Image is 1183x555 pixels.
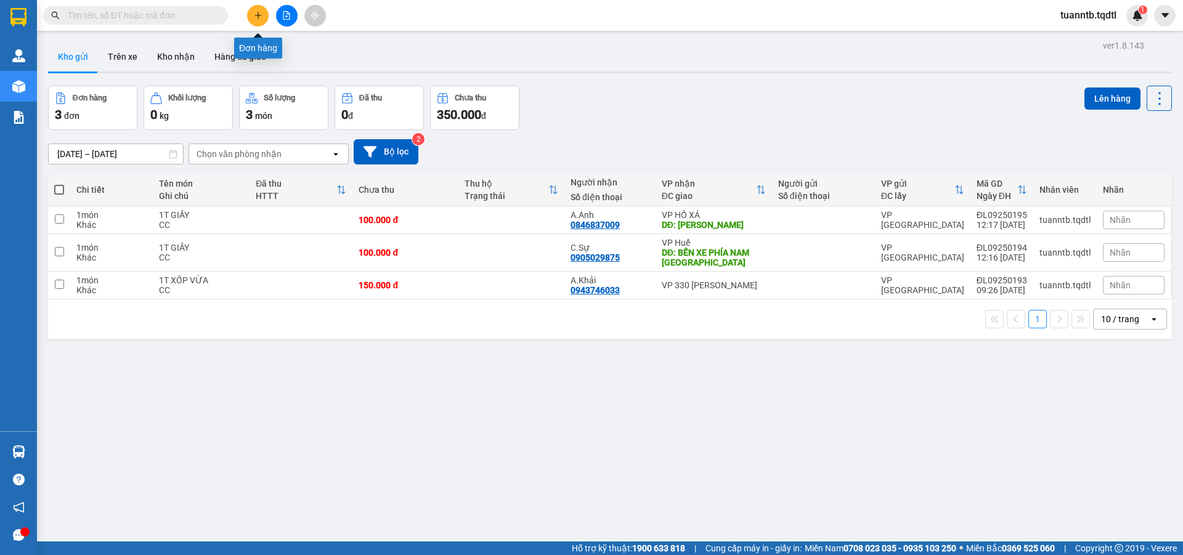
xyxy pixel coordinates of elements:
[205,42,276,71] button: Hàng đã giao
[656,174,772,206] th: Toggle SortBy
[977,220,1027,230] div: 12:17 [DATE]
[10,8,26,26] img: logo-vxr
[455,94,486,102] div: Chưa thu
[881,191,954,201] div: ĐC lấy
[662,220,766,230] div: DĐ: HỒ XÁ
[13,529,25,541] span: message
[571,220,620,230] div: 0846837009
[571,192,649,202] div: Số điện thoại
[359,215,452,225] div: 100.000 đ
[977,179,1017,188] div: Mã GD
[359,94,382,102] div: Đã thu
[250,174,352,206] th: Toggle SortBy
[571,275,649,285] div: A.Khải
[977,191,1017,201] div: Ngày ĐH
[49,144,183,164] input: Select a date range.
[76,285,147,295] div: Khác
[159,191,244,201] div: Ghi chú
[1115,544,1123,553] span: copyright
[1064,541,1066,555] span: |
[1154,5,1176,26] button: caret-down
[304,5,326,26] button: aim
[705,541,802,555] span: Cung cấp máy in - giấy in:
[970,174,1033,206] th: Toggle SortBy
[1149,314,1159,324] svg: open
[1132,10,1143,21] img: icon-new-feature
[73,94,107,102] div: Đơn hàng
[76,275,147,285] div: 1 món
[437,107,481,122] span: 350.000
[147,42,205,71] button: Kho nhận
[1110,248,1131,257] span: Nhãn
[246,107,253,122] span: 3
[255,111,272,121] span: món
[247,5,269,26] button: plus
[76,185,147,195] div: Chi tiết
[13,474,25,485] span: question-circle
[1039,185,1091,195] div: Nhân viên
[959,546,963,551] span: ⚪️
[51,11,60,20] span: search
[150,107,157,122] span: 0
[977,285,1027,295] div: 09:26 [DATE]
[778,191,869,201] div: Số điện thoại
[76,253,147,262] div: Khác
[481,111,486,121] span: đ
[778,179,869,188] div: Người gửi
[1039,248,1091,257] div: tuanntb.tqdtl
[1002,543,1055,553] strong: 0369 525 060
[430,86,519,130] button: Chưa thu350.000đ
[1101,313,1139,325] div: 10 / trang
[76,220,147,230] div: Khác
[311,11,319,20] span: aim
[572,541,685,555] span: Hỗ trợ kỹ thuật:
[458,174,564,206] th: Toggle SortBy
[159,220,244,230] div: CC
[12,80,25,93] img: warehouse-icon
[571,285,620,295] div: 0943746033
[805,541,956,555] span: Miền Nam
[12,49,25,62] img: warehouse-icon
[359,185,452,195] div: Chưa thu
[76,210,147,220] div: 1 món
[48,42,98,71] button: Kho gửi
[348,111,353,121] span: đ
[354,139,418,164] button: Bộ lọc
[571,210,649,220] div: A.Anh
[13,501,25,513] span: notification
[359,280,452,290] div: 150.000 đ
[12,445,25,458] img: warehouse-icon
[662,210,766,220] div: VP HỒ XÁ
[875,174,970,206] th: Toggle SortBy
[48,86,137,130] button: Đơn hàng3đơn
[571,243,649,253] div: C.Sự
[465,179,548,188] div: Thu hộ
[341,107,348,122] span: 0
[1084,87,1140,110] button: Lên hàng
[881,243,964,262] div: VP [GEOGRAPHIC_DATA]
[881,210,964,230] div: VP [GEOGRAPHIC_DATA]
[632,543,685,553] strong: 1900 633 818
[159,179,244,188] div: Tên món
[331,149,341,159] svg: open
[159,253,244,262] div: CC
[256,179,336,188] div: Đã thu
[197,148,282,160] div: Chọn văn phòng nhận
[159,243,244,253] div: 1T GIẤY
[159,210,244,220] div: 1T GIẤY
[662,248,766,267] div: DĐ: BẾN XE PHÍA NAM HUẾ
[55,107,62,122] span: 3
[977,253,1027,262] div: 12:16 [DATE]
[76,243,147,253] div: 1 món
[662,280,766,290] div: VP 330 [PERSON_NAME]
[264,94,295,102] div: Số lượng
[1103,39,1144,52] div: ver 1.8.143
[160,111,169,121] span: kg
[1139,6,1147,14] sup: 1
[256,191,336,201] div: HTTT
[977,243,1027,253] div: ĐL09250194
[1051,7,1126,23] span: tuanntb.tqdtl
[239,86,328,130] button: Số lượng3món
[966,541,1055,555] span: Miền Bắc
[1160,10,1171,21] span: caret-down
